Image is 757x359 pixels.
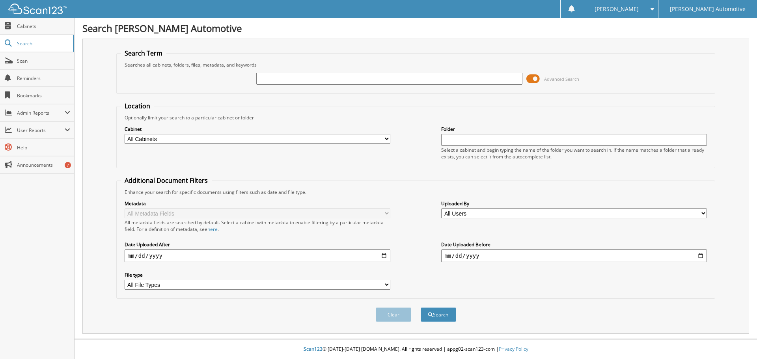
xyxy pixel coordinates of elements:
[441,147,707,160] div: Select a cabinet and begin typing the name of the folder you want to search in. If the name match...
[670,7,746,11] span: [PERSON_NAME] Automotive
[82,22,749,35] h1: Search [PERSON_NAME] Automotive
[499,346,528,352] a: Privacy Policy
[121,102,154,110] legend: Location
[125,272,390,278] label: File type
[65,162,71,168] div: 7
[17,144,70,151] span: Help
[121,61,711,68] div: Searches all cabinets, folders, files, metadata, and keywords
[121,49,166,58] legend: Search Term
[75,340,757,359] div: © [DATE]-[DATE] [DOMAIN_NAME]. All rights reserved | appg02-scan123-com |
[125,126,390,132] label: Cabinet
[121,176,212,185] legend: Additional Document Filters
[17,58,70,64] span: Scan
[595,7,639,11] span: [PERSON_NAME]
[121,114,711,121] div: Optionally limit your search to a particular cabinet or folder
[125,241,390,248] label: Date Uploaded After
[8,4,67,14] img: scan123-logo-white.svg
[441,249,707,262] input: end
[441,241,707,248] label: Date Uploaded Before
[17,92,70,99] span: Bookmarks
[207,226,218,233] a: here
[121,189,711,195] div: Enhance your search for specific documents using filters such as date and file type.
[17,162,70,168] span: Announcements
[17,75,70,82] span: Reminders
[125,249,390,262] input: start
[441,126,707,132] label: Folder
[17,110,65,116] span: Admin Reports
[17,127,65,134] span: User Reports
[421,307,456,322] button: Search
[17,23,70,30] span: Cabinets
[17,40,69,47] span: Search
[441,200,707,207] label: Uploaded By
[544,76,579,82] span: Advanced Search
[125,200,390,207] label: Metadata
[125,219,390,233] div: All metadata fields are searched by default. Select a cabinet with metadata to enable filtering b...
[304,346,323,352] span: Scan123
[376,307,411,322] button: Clear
